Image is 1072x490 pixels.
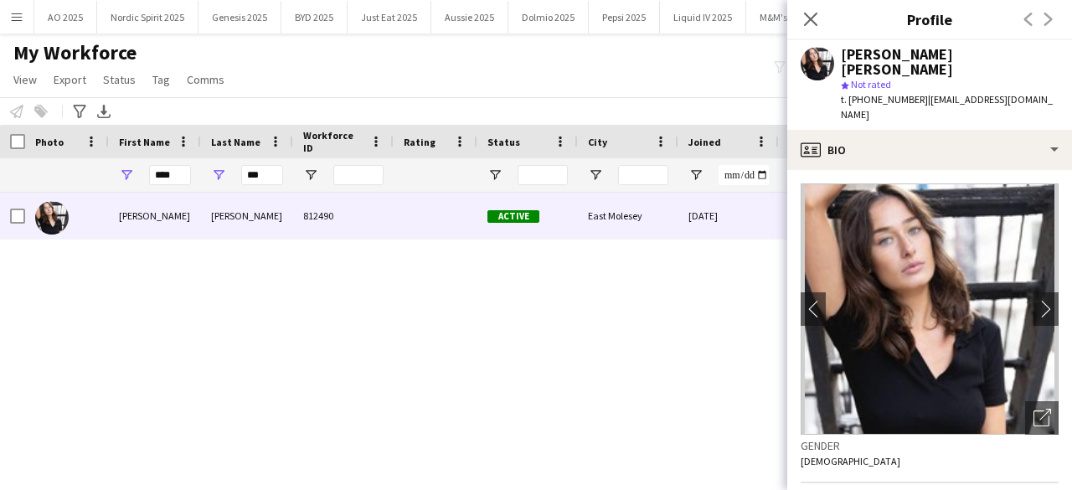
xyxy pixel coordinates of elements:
button: Liquid IV 2025 [660,1,746,34]
div: [PERSON_NAME] [201,193,293,239]
button: Nordic Spirit 2025 [97,1,198,34]
div: East Molesey [578,193,678,239]
span: Last Name [211,136,260,148]
span: My Workforce [13,40,137,65]
input: Joined Filter Input [719,165,769,185]
div: [PERSON_NAME] [109,193,201,239]
span: Not rated [851,78,891,90]
input: City Filter Input [618,165,668,185]
div: [PERSON_NAME] [PERSON_NAME] [841,47,1059,77]
button: Open Filter Menu [303,168,318,183]
button: Genesis 2025 [198,1,281,34]
input: First Name Filter Input [149,165,191,185]
h3: Profile [787,8,1072,30]
span: Workforce ID [303,129,363,154]
span: Active [487,210,539,223]
span: View [13,72,37,87]
app-action-btn: Export XLSX [94,101,114,121]
span: | [EMAIL_ADDRESS][DOMAIN_NAME] [841,93,1053,121]
button: BYD 2025 [281,1,348,34]
button: Open Filter Menu [487,168,502,183]
div: [DATE] [678,193,779,239]
button: M&M's 2025 [746,1,823,34]
input: Status Filter Input [518,165,568,185]
button: Dolmio 2025 [508,1,589,34]
span: Status [103,72,136,87]
h3: Gender [801,438,1059,453]
div: Bio [787,130,1072,170]
button: Aussie 2025 [431,1,508,34]
span: Export [54,72,86,87]
span: [DEMOGRAPHIC_DATA] [801,455,900,467]
span: First Name [119,136,170,148]
img: Crew avatar or photo [801,183,1059,435]
div: 17 days [779,193,879,239]
button: Open Filter Menu [688,168,703,183]
span: Status [487,136,520,148]
input: Workforce ID Filter Input [333,165,384,185]
input: Last Name Filter Input [241,165,283,185]
span: Photo [35,136,64,148]
button: AO 2025 [34,1,97,34]
button: Open Filter Menu [211,168,226,183]
div: Open photos pop-in [1025,401,1059,435]
span: Rating [404,136,435,148]
button: Pepsi 2025 [589,1,660,34]
app-action-btn: Advanced filters [70,101,90,121]
span: Comms [187,72,224,87]
button: Just Eat 2025 [348,1,431,34]
a: View [7,69,44,90]
button: Open Filter Menu [119,168,134,183]
a: Status [96,69,142,90]
img: Ella Taylor Bliss [35,201,69,235]
span: Joined [688,136,721,148]
div: 812490 [293,193,394,239]
span: t. [PHONE_NUMBER] [841,93,928,106]
a: Tag [146,69,177,90]
span: City [588,136,607,148]
a: Comms [180,69,231,90]
span: Tag [152,72,170,87]
a: Export [47,69,93,90]
button: Open Filter Menu [588,168,603,183]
